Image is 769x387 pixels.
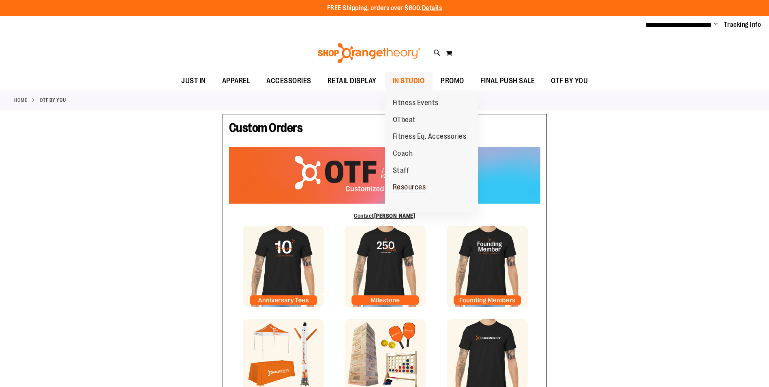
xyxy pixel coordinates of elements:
[393,166,409,176] span: Staff
[266,72,311,90] span: ACCESSORIES
[480,72,535,90] span: FINAL PUSH SALE
[385,95,447,112] a: Fitness Events
[14,97,27,104] a: Home
[222,72,251,90] span: APPAREL
[173,72,214,90] a: JUST IN
[551,72,588,90] span: OTF BY YOU
[393,72,425,90] span: IN STUDIO
[422,4,442,12] a: Details
[181,72,206,90] span: JUST IN
[345,226,426,307] img: Milestone Tile
[385,162,418,179] a: Staff
[385,179,434,196] a: Resources
[385,112,424,129] a: OTbeat
[40,97,66,104] strong: OTF By You
[433,72,472,90] a: PROMO
[385,128,475,145] a: Fitness Eq. Accessories
[214,72,259,90] a: APPAREL
[317,43,422,63] img: Shop Orangetheory
[327,4,442,13] p: FREE Shipping, orders over $600.
[724,20,761,29] a: Tracking Info
[393,183,426,193] span: Resources
[385,90,478,212] ul: IN STUDIO
[393,132,467,142] span: Fitness Eq. Accessories
[385,145,421,162] a: Coach
[441,72,464,90] span: PROMO
[328,72,377,90] span: RETAIL DISPLAY
[229,120,540,139] h1: Custom Orders
[393,99,439,109] span: Fitness Events
[472,72,543,90] a: FINAL PUSH SALE
[243,226,324,307] img: Anniversary Tile
[319,72,385,90] a: RETAIL DISPLAY
[374,213,416,219] b: [PERSON_NAME]
[385,72,433,90] a: IN STUDIO
[393,116,416,126] span: OTbeat
[229,147,540,203] img: OTF Custom Orders
[543,72,596,90] a: OTF BY YOU
[258,72,319,90] a: ACCESSORIES
[393,149,413,159] span: Coach
[447,226,528,307] img: Founding Member Tile
[714,21,718,29] button: Account menu
[354,213,415,219] a: Contact[PERSON_NAME]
